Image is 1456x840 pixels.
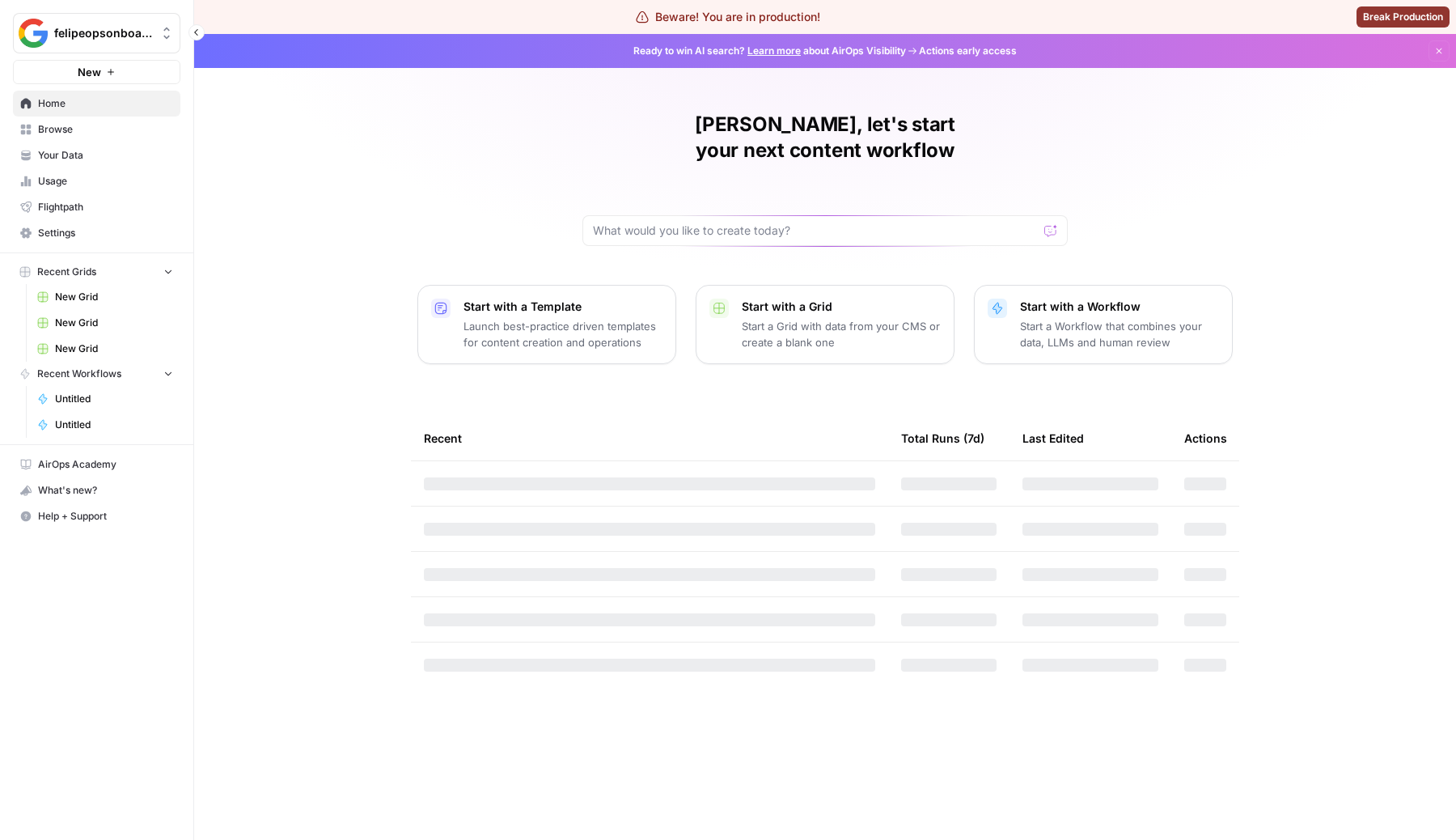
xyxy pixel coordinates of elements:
button: New [13,60,180,84]
button: What's new? [13,477,180,503]
span: Flightpath [38,200,173,214]
img: felipeopsonboarding Logo [19,19,48,48]
span: Recent Grids [37,265,96,279]
a: Untitled [30,386,180,412]
p: Start with a Template [463,299,662,315]
h1: [PERSON_NAME], let's start your next content workflow [582,112,1068,163]
p: Launch best-practice driven templates for content creation and operations [463,318,662,350]
span: New Grid [55,316,173,330]
a: Browse [13,117,180,142]
button: Start with a TemplateLaunch best-practice driven templates for content creation and operations [417,285,676,364]
span: Home [38,96,173,111]
p: Start a Grid with data from your CMS or create a blank one [742,318,941,350]
p: Start with a Workflow [1020,299,1219,315]
a: New Grid [30,310,180,336]
a: Usage [13,168,180,194]
span: Untitled [55,392,173,406]
a: Your Data [13,142,180,168]
span: AirOps Academy [38,457,173,472]
a: Untitled [30,412,180,438]
button: Recent Grids [13,260,180,284]
a: Settings [13,220,180,246]
button: Help + Support [13,503,180,529]
a: New Grid [30,336,180,362]
button: Start with a GridStart a Grid with data from your CMS or create a blank one [696,285,954,364]
span: Actions early access [919,44,1017,58]
div: Last Edited [1022,416,1084,460]
span: New Grid [55,290,173,304]
button: Break Production [1357,6,1450,28]
div: Recent [424,416,875,460]
span: New [78,64,101,80]
a: Flightpath [13,194,180,220]
div: Beware! You are in production! [636,9,820,25]
div: Actions [1184,416,1227,460]
span: New Grid [55,342,173,356]
p: Start with a Grid [742,299,941,315]
button: Workspace: felipeopsonboarding [13,13,180,53]
button: Recent Workflows [13,362,180,386]
span: Ready to win AI search? about AirOps Visibility [633,44,906,58]
span: Your Data [38,148,173,163]
span: felipeopsonboarding [54,25,152,41]
a: Learn more [747,45,801,57]
span: Usage [38,174,173,189]
div: Total Runs (7d) [901,416,984,460]
input: What would you like to create today? [593,223,1038,239]
a: Home [13,91,180,117]
a: AirOps Academy [13,452,180,477]
span: Break Production [1363,10,1443,24]
span: Recent Workflows [37,367,121,381]
span: Browse [38,122,173,137]
span: Untitled [55,418,173,432]
p: Start a Workflow that combines your data, LLMs and human review [1020,318,1219,350]
button: Start with a WorkflowStart a Workflow that combines your data, LLMs and human review [974,285,1233,364]
span: Help + Support [38,509,173,524]
a: New Grid [30,284,180,310]
span: Settings [38,226,173,240]
div: What's new? [14,478,180,503]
